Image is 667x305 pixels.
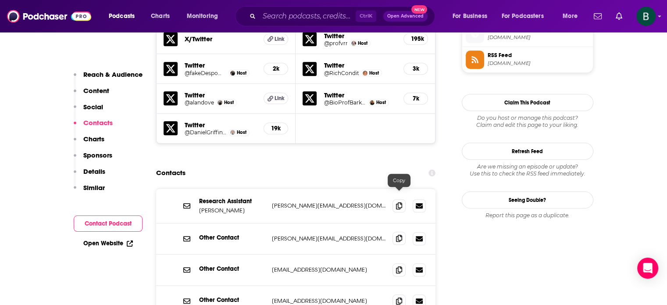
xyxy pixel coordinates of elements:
span: Link [275,36,285,43]
a: @RichCondit [324,70,359,76]
img: Dickson Despommier [230,71,235,75]
p: Details [83,167,105,176]
a: @profvrr [324,40,347,47]
h5: X/Twitter [185,35,257,43]
p: [EMAIL_ADDRESS][DOMAIN_NAME] [272,266,386,273]
span: Host [224,100,234,105]
a: Official Website[DOMAIN_NAME] [466,25,589,43]
span: Open Advanced [387,14,424,18]
a: @fakeDespommier [185,70,227,76]
button: Similar [74,183,105,200]
a: Link [264,33,288,45]
a: Open Website [83,240,133,247]
h5: Twitter [324,61,396,69]
p: Other Contact [199,265,265,273]
button: open menu [103,9,146,23]
p: [PERSON_NAME][EMAIL_ADDRESS][DOMAIN_NAME] [272,202,386,209]
span: Host [237,70,246,76]
span: Monitoring [187,10,218,22]
p: Other Contact [199,234,265,241]
h5: Twitter [324,91,396,99]
a: Show notifications dropdown [612,9,626,24]
button: Charts [74,135,104,151]
button: Refresh Feed [462,143,593,160]
h5: Twitter [324,32,396,40]
span: Host [237,129,246,135]
p: Similar [83,183,105,192]
div: Claim and edit this page to your liking. [462,115,593,129]
a: Charts [145,9,175,23]
h5: Twitter [185,61,257,69]
span: Ctrl K [356,11,376,22]
p: [PERSON_NAME][EMAIL_ADDRESS][DOMAIN_NAME] [272,235,386,242]
a: Link [264,93,288,104]
div: Copy [388,174,410,187]
button: Sponsors [74,151,112,167]
h5: 7k [411,95,421,102]
span: For Business [453,10,487,22]
a: RSS Feed[DOMAIN_NAME] [466,50,589,69]
div: Search podcasts, credits, & more... [243,6,443,26]
button: open menu [446,9,498,23]
a: @DanielGriffinMD [185,129,227,136]
span: RSS Feed [488,51,589,59]
button: Claim This Podcast [462,94,593,111]
span: Do you host or manage this podcast? [462,115,593,122]
p: [EMAIL_ADDRESS][DOMAIN_NAME] [272,297,386,305]
img: Vincent Racaniello [351,41,356,46]
img: Dr. Brianne Barker [370,100,375,105]
a: Show notifications dropdown [590,9,605,24]
h5: 195k [411,35,421,43]
img: Alan Dove [218,100,222,105]
p: Social [83,103,103,111]
h2: Contacts [156,165,185,181]
button: open menu [181,9,229,23]
button: Content [74,86,109,103]
a: @BioProfBarker [324,99,366,106]
p: Reach & Audience [83,70,143,79]
span: Podcasts [109,10,135,22]
a: Seeing Double? [462,191,593,208]
span: New [411,5,427,14]
h5: 3k [411,65,421,72]
h5: 19k [271,125,281,132]
input: Search podcasts, credits, & more... [259,9,356,23]
div: Are we missing an episode or update? Use this to check the RSS feed immediately. [462,163,593,177]
img: User Profile [636,7,656,26]
span: More [563,10,578,22]
span: Link [275,95,285,102]
div: Report this page as a duplicate. [462,212,593,219]
a: Dr. Daniel Griffin [230,130,235,135]
img: Podchaser - Follow, Share and Rate Podcasts [7,8,91,25]
p: Content [83,86,109,95]
img: Rich Condit [363,71,367,75]
div: Open Intercom Messenger [637,258,658,279]
button: Contacts [74,118,113,135]
span: For Podcasters [502,10,544,22]
p: Contacts [83,118,113,127]
a: @alandove [185,99,214,106]
p: Charts [83,135,104,143]
span: Charts [151,10,170,22]
span: Host [369,70,379,76]
button: Details [74,167,105,183]
span: Host [376,100,386,105]
button: Social [74,103,103,119]
button: Open AdvancedNew [383,11,428,22]
p: Other Contact [199,296,265,304]
button: Reach & Audience [74,70,143,86]
h5: Twitter [185,121,257,129]
p: Research Assistant [199,197,265,205]
button: open menu [496,9,556,23]
span: Logged in as betsy46033 [636,7,656,26]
